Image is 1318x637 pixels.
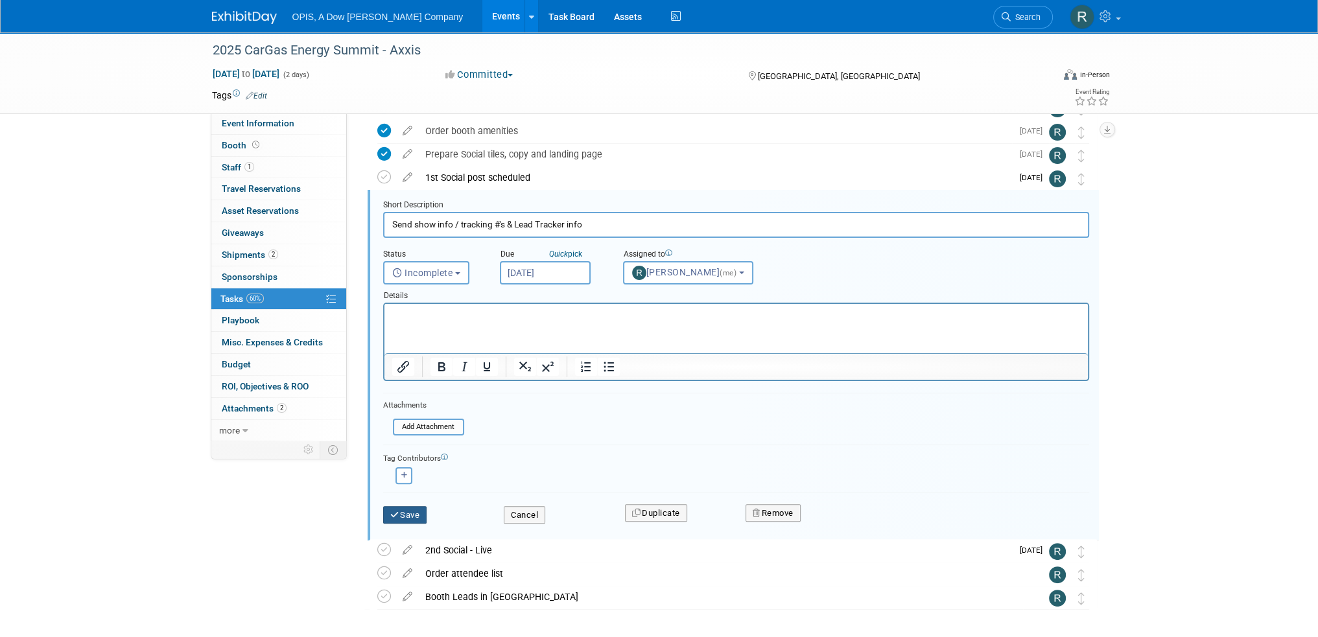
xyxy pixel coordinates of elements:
[476,358,498,376] button: Underline
[392,268,453,278] span: Incomplete
[212,68,280,80] span: [DATE] [DATE]
[746,504,801,522] button: Remove
[623,261,753,284] button: [PERSON_NAME](me)
[430,358,453,376] button: Bold
[383,284,1089,303] div: Details
[220,294,264,304] span: Tasks
[419,143,1012,165] div: Prepare Social tiles, copy and landing page
[383,400,464,411] div: Attachments
[1020,173,1049,182] span: [DATE]
[1049,124,1066,141] img: Renee Ortner
[598,358,620,376] button: Bullet list
[246,91,267,100] a: Edit
[268,249,278,259] span: 2
[1078,569,1085,581] i: Move task
[211,332,346,353] a: Misc. Expenses & Credits
[282,71,309,79] span: (2 days)
[383,506,427,524] button: Save
[222,227,264,238] span: Giveaways
[211,222,346,244] a: Giveaways
[1020,126,1049,135] span: [DATE]
[211,135,346,156] a: Booth
[419,120,1012,142] div: Order booth amenities
[222,118,294,128] span: Event Information
[250,140,262,150] span: Booth not reserved yet
[1078,150,1085,162] i: Move task
[549,249,568,259] i: Quick
[222,183,301,194] span: Travel Reservations
[383,212,1089,237] input: Name of task or a short description
[208,39,1033,62] div: 2025 CarGas Energy Summit - Axxis
[1049,147,1066,164] img: Renee Ortner
[246,294,264,303] span: 60%
[1079,70,1109,80] div: In-Person
[537,358,559,376] button: Superscript
[1049,590,1066,607] img: Renee Ortner
[211,178,346,200] a: Travel Reservations
[993,6,1053,29] a: Search
[1049,170,1066,187] img: Renee Ortner
[298,441,320,458] td: Personalize Event Tab Strip
[211,244,346,266] a: Shipments2
[396,544,419,556] a: edit
[500,261,591,284] input: Due Date
[222,162,254,172] span: Staff
[396,172,419,183] a: edit
[292,12,464,22] span: OPIS, A Dow [PERSON_NAME] Company
[514,358,536,376] button: Subscript
[211,354,346,375] a: Budget
[419,539,1012,561] div: 2nd Social - Live
[1011,12,1041,22] span: Search
[1078,173,1085,185] i: Move task
[222,140,262,150] span: Booth
[1064,69,1077,80] img: Format-Inperson.png
[222,381,309,391] span: ROI, Objectives & ROO
[758,71,920,81] span: [GEOGRAPHIC_DATA], [GEOGRAPHIC_DATA]
[419,562,1023,585] div: Order attendee list
[211,266,346,288] a: Sponsorships
[222,249,278,260] span: Shipments
[1070,5,1094,29] img: Renee Ortner
[396,148,419,160] a: edit
[419,167,1012,189] div: 1st Social post scheduled
[222,205,299,216] span: Asset Reservations
[720,268,736,277] span: (me)
[383,261,469,284] button: Incomplete
[1074,89,1109,95] div: Event Rating
[1049,543,1066,560] img: Renee Ortner
[211,310,346,331] a: Playbook
[383,200,1089,212] div: Short Description
[625,504,687,522] button: Duplicate
[211,376,346,397] a: ROI, Objectives & ROO
[383,450,1089,464] div: Tag Contributors
[277,403,287,413] span: 2
[396,591,419,603] a: edit
[623,249,785,261] div: Assigned to
[222,337,323,347] span: Misc. Expenses & Credits
[244,162,254,172] span: 1
[1078,592,1085,605] i: Move task
[211,398,346,419] a: Attachments2
[1020,546,1049,555] span: [DATE]
[1078,546,1085,558] i: Move task
[504,506,545,524] button: Cancel
[211,200,346,222] a: Asset Reservations
[222,272,277,282] span: Sponsorships
[212,11,277,24] img: ExhibitDay
[384,304,1088,353] iframe: Rich Text Area
[575,358,597,376] button: Numbered list
[219,425,240,435] span: more
[1049,566,1066,583] img: Renee Ortner
[211,113,346,134] a: Event Information
[396,568,419,579] a: edit
[441,68,518,82] button: Committed
[211,157,346,178] a: Staff1
[547,249,585,259] a: Quickpick
[222,315,259,325] span: Playbook
[211,420,346,441] a: more
[212,89,267,102] td: Tags
[500,249,604,261] div: Due
[976,67,1110,87] div: Event Format
[392,358,414,376] button: Insert/edit link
